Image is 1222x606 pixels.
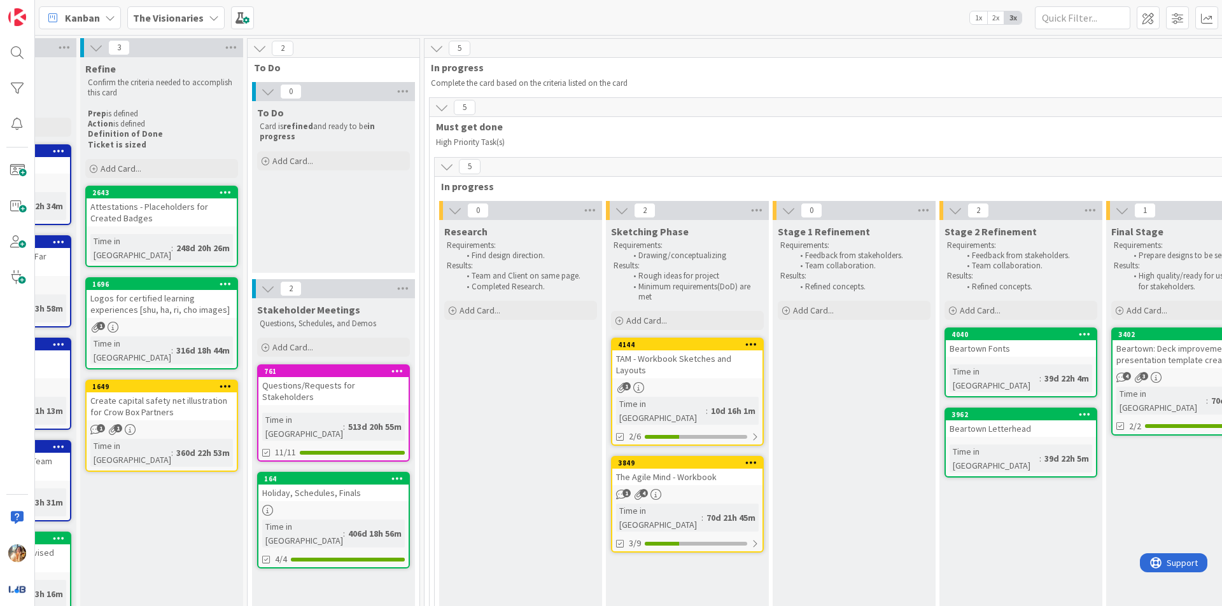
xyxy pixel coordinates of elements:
span: Add Card... [793,305,834,316]
div: 3962 [952,410,1096,419]
div: 1649Create capital safety net illustration for Crow Box Partners [87,381,237,420]
span: Support [27,2,58,17]
div: 2643Attestations - Placeholders for Created Badges [87,187,237,226]
li: Team and Client on same page. [460,271,595,281]
span: : [171,241,173,255]
span: : [171,343,173,357]
span: 0 [801,203,822,218]
div: Logos for certified learning experiences [shu, ha, ri, cho images] [87,290,237,318]
strong: Ticket is sized [88,139,146,150]
div: 360d 22h 53m [173,446,233,460]
img: avatar [8,580,26,598]
a: 761Questions/Requests for StakeholdersTime in [GEOGRAPHIC_DATA]:513d 20h 55m11/11 [257,364,410,462]
li: Refined concepts. [793,282,929,292]
div: 316d 18h 44m [173,343,233,357]
div: 2643 [92,188,237,197]
div: 3849 [618,458,762,467]
li: Feedback from stakeholders. [960,251,1095,261]
span: 2x [987,11,1004,24]
div: Time in [GEOGRAPHIC_DATA] [950,444,1039,472]
li: Drawing/conceptualizing [626,251,762,261]
a: 1649Create capital safety net illustration for Crow Box PartnersTime in [GEOGRAPHIC_DATA]:360d 22... [85,380,238,472]
span: 11/11 [275,446,296,459]
strong: Action [88,118,113,129]
span: : [1206,394,1208,408]
p: is defined [88,109,235,119]
p: Requirements: [614,240,761,251]
div: TAM - Workbook Sketches and Layouts [612,350,762,378]
strong: refined [283,121,313,132]
a: 3962Beartown LetterheadTime in [GEOGRAPHIC_DATA]:39d 22h 5m [945,408,1097,478]
span: To Do [254,61,404,74]
strong: in progress [260,121,377,142]
div: Holiday, Schedules, Finals [258,485,409,501]
li: Rough ideas for project [626,271,762,281]
span: : [171,446,173,460]
div: 146d 23h 16m [6,587,66,601]
span: Sketching Phase [611,225,689,238]
a: 3849The Agile Mind - WorkbookTime in [GEOGRAPHIC_DATA]:70d 21h 45m3/9 [611,456,764,553]
li: Team collaboration. [793,261,929,271]
p: Requirements: [447,240,594,251]
div: 2643 [87,187,237,198]
div: 4040 [946,329,1096,340]
div: Time in [GEOGRAPHIC_DATA] [90,336,171,364]
a: 4040Beartown FontsTime in [GEOGRAPHIC_DATA]:39d 22h 4m [945,327,1097,397]
div: 1696 [92,280,237,289]
p: Requirements: [780,240,928,251]
div: 3849The Agile Mind - Workbook [612,457,762,485]
span: Add Card... [1127,305,1167,316]
span: 2/6 [629,430,641,443]
div: 11d 13h 58m [11,301,66,315]
div: 761 [258,366,409,377]
p: Results: [614,261,761,271]
div: 1696Logos for certified learning experiences [shu, ha, ri, cho images] [87,279,237,318]
b: The Visionaries [133,11,204,24]
div: 164Holiday, Schedules, Finals [258,473,409,501]
span: 3 [1140,372,1148,380]
div: 406d 18h 56m [345,527,405,541]
div: 1649 [92,382,237,391]
div: Time in [GEOGRAPHIC_DATA] [1116,387,1206,415]
li: Minimum requirements(DoD) are met [626,282,762,303]
p: Results: [780,271,928,281]
span: Refine [85,62,116,75]
div: Beartown Letterhead [946,420,1096,437]
img: JF [8,544,26,562]
span: Kanban [65,10,100,25]
input: Quick Filter... [1035,6,1130,29]
span: : [1039,451,1041,465]
div: Time in [GEOGRAPHIC_DATA] [90,234,171,262]
div: 10d 16h 1m [708,404,759,418]
p: Questions, Schedules, and Demos [260,319,407,329]
a: 2643Attestations - Placeholders for Created BadgesTime in [GEOGRAPHIC_DATA]:248d 20h 26m [85,186,238,267]
a: 4144TAM - Workbook Sketches and LayoutsTime in [GEOGRAPHIC_DATA]:10d 16h 1m2/6 [611,338,764,446]
div: 761 [264,367,409,376]
div: 39d 22h 5m [1041,451,1092,465]
div: 1696 [87,279,237,290]
div: Time in [GEOGRAPHIC_DATA] [616,504,701,532]
div: Time in [GEOGRAPHIC_DATA] [90,439,171,467]
span: 0 [280,84,302,99]
a: 1696Logos for certified learning experiences [shu, ha, ri, cho images]Time in [GEOGRAPHIC_DATA]:3... [85,277,238,369]
span: Complete the card based on the criteria listed on the card [431,78,628,88]
div: Create capital safety net illustration for Crow Box Partners [87,392,237,420]
span: 3 [108,40,130,55]
p: Requirements: [947,240,1095,251]
span: : [343,527,345,541]
div: 1649 [87,381,237,392]
span: Stage 1 Refinement [778,225,870,238]
p: Results: [947,271,1095,281]
span: 1 [97,322,105,330]
strong: Definition of Done [88,128,163,139]
div: 4144 [618,340,762,349]
div: The Agile Mind - Workbook [612,469,762,485]
div: Time in [GEOGRAPHIC_DATA] [262,520,343,547]
div: 4040 [952,330,1096,339]
div: 4144 [612,339,762,350]
li: Team collaboration. [960,261,1095,271]
p: is defined [88,119,235,129]
span: 1x [970,11,987,24]
span: Add Card... [460,305,500,316]
div: 164 [264,474,409,483]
